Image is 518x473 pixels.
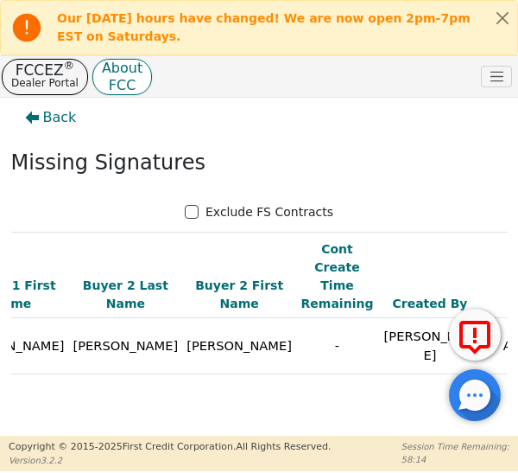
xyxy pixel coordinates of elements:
[488,1,517,35] button: Close alert
[9,440,331,455] p: Copyright © 2015- 2025 First Credit Corporation.
[401,440,509,453] p: Session Time Remaining:
[102,81,142,90] p: FCC
[186,338,292,353] span: [PERSON_NAME]
[185,277,294,313] div: Buyer 2 First Name
[9,454,331,467] p: Version 3.2.2
[11,150,508,176] h2: Missing Signatures
[73,338,179,353] span: [PERSON_NAME]
[11,76,79,90] p: Dealer Portal
[481,66,512,88] button: Toggle navigation
[57,11,471,43] b: Our [DATE] hours have changed! We are now open 2pm-7pm EST on Saturdays.
[378,318,482,374] td: [PERSON_NAME]
[205,203,333,221] p: Exclude FS Contracts
[102,64,142,73] p: About
[401,453,509,466] p: 58:14
[2,59,88,95] button: FCCEZ®Dealer Portal
[381,295,479,313] div: Created By
[449,309,501,361] button: Report Error to FCC
[72,277,180,313] div: Buyer 2 Last Name
[11,98,91,137] button: Back
[11,64,79,76] p: FCCEZ
[64,59,75,72] sup: ®
[301,242,374,310] span: Cont Create Time Remaining
[43,107,77,128] span: Back
[296,318,378,374] td: -
[236,441,331,452] span: All Rights Reserved.
[92,59,152,95] button: AboutFCC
